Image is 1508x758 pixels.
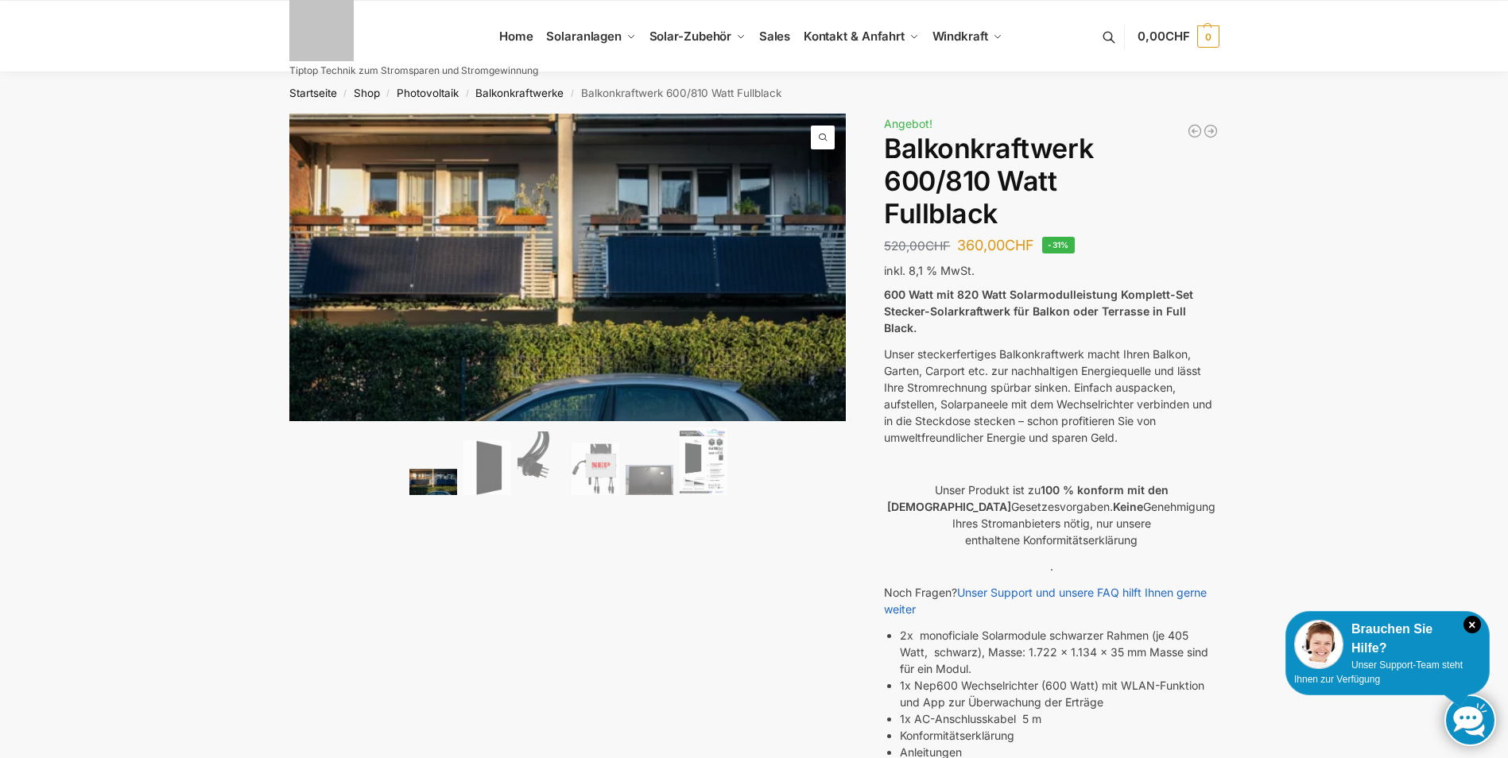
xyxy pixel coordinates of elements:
a: Startseite [289,87,337,99]
span: / [380,87,397,100]
span: Solar-Zubehör [649,29,732,44]
p: Unser Produkt ist zu Gesetzesvorgaben. Genehmigung Ihres Stromanbieters nötig, nur unsere enthalt... [884,481,1219,548]
strong: 600 Watt mit 820 Watt Solarmodulleistung Komplett-Set Stecker-Solarkraftwerk für Balkon oder Terr... [884,288,1193,335]
span: / [564,87,580,100]
img: Customer service [1294,620,1343,669]
img: Balkonkraftwerk 600/810 Watt Fullblack 1 [289,114,847,421]
span: -31% [1042,237,1075,253]
img: TommaTech Vorderseite [463,440,511,495]
a: Balkonkraftwerke [475,87,564,99]
a: Sales [752,1,797,72]
span: Solaranlagen [546,29,622,44]
span: Windkraft [932,29,988,44]
span: inkl. 8,1 % MwSt. [884,264,975,277]
p: Noch Fragen? [884,584,1219,617]
bdi: 520,00 [884,238,950,253]
strong: 100 % konform mit den [DEMOGRAPHIC_DATA] [887,483,1169,513]
span: Angebot! [884,117,932,130]
img: Balkonkraftwerk 600/810 Watt Fullblack – Bild 5 [626,465,673,495]
span: / [459,87,475,100]
span: CHF [1165,29,1190,44]
li: Konformitätserklärung [900,727,1219,744]
a: 0,00CHF 0 [1138,13,1219,60]
i: Schließen [1463,616,1481,633]
span: 0 [1197,25,1219,48]
img: 2 Balkonkraftwerke [409,469,457,495]
nav: Breadcrumb [261,72,1247,114]
a: Kontakt & Anfahrt [797,1,925,72]
span: Kontakt & Anfahrt [804,29,905,44]
li: 1x AC-Anschlusskabel 5 m [900,710,1219,727]
p: . [884,558,1219,574]
strong: Keine [1113,500,1143,513]
a: Windkraft [925,1,1009,72]
a: 890/600 Watt Solarkraftwerk + 2,7 KW Batteriespeicher Genehmigungsfrei [1203,123,1219,139]
span: CHF [1005,237,1034,253]
a: Balkonkraftwerk 445/600 Watt Bificial [1187,123,1203,139]
a: Photovoltaik [397,87,459,99]
span: / [337,87,354,100]
li: 2x monoficiale Solarmodule schwarzer Rahmen (je 405 Watt, schwarz), Masse: 1.722 x 1.134 x 35 mm ... [900,627,1219,677]
span: CHF [925,238,950,253]
a: Unser Support und unsere FAQ hilft Ihnen gerne weiter [884,586,1207,616]
img: Anschlusskabel-3meter_schweizer-stecker [518,431,565,495]
img: Balkonkraftwerk 600/810 Watt Fullblack – Bild 6 [680,427,727,495]
li: 1x Nep600 Wechselrichter (600 Watt) mit WLAN-Funktion und App zur Überwachung der Erträge [900,677,1219,710]
a: Solar-Zubehör [642,1,752,72]
img: NEP 800 Drosselbar auf 600 Watt [572,443,619,495]
div: Brauchen Sie Hilfe? [1294,620,1481,658]
a: Shop [354,87,380,99]
span: Sales [759,29,791,44]
p: Tiptop Technik zum Stromsparen und Stromgewinnung [289,66,538,75]
bdi: 360,00 [957,237,1034,253]
span: 0,00 [1138,29,1189,44]
img: Balkonkraftwerk 600/810 Watt Fullblack 3 [846,114,1404,752]
p: Unser steckerfertiges Balkonkraftwerk macht Ihren Balkon, Garten, Carport etc. zur nachhaltigen E... [884,346,1219,446]
h1: Balkonkraftwerk 600/810 Watt Fullblack [884,133,1219,230]
a: Solaranlagen [540,1,642,72]
span: Unser Support-Team steht Ihnen zur Verfügung [1294,659,1463,685]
